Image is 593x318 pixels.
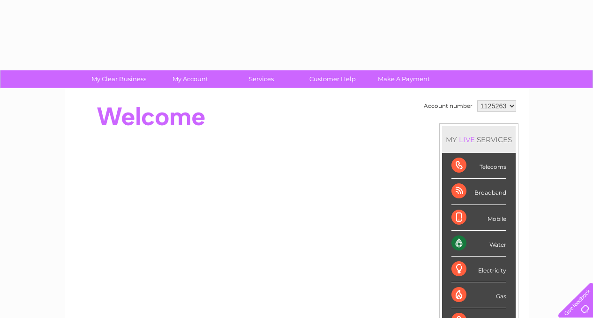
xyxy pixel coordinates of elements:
[442,126,516,153] div: MY SERVICES
[457,135,477,144] div: LIVE
[451,205,506,231] div: Mobile
[451,282,506,308] div: Gas
[451,231,506,257] div: Water
[365,70,443,88] a: Make A Payment
[451,179,506,204] div: Broadband
[223,70,300,88] a: Services
[294,70,371,88] a: Customer Help
[451,257,506,282] div: Electricity
[421,98,475,114] td: Account number
[451,153,506,179] div: Telecoms
[80,70,158,88] a: My Clear Business
[151,70,229,88] a: My Account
